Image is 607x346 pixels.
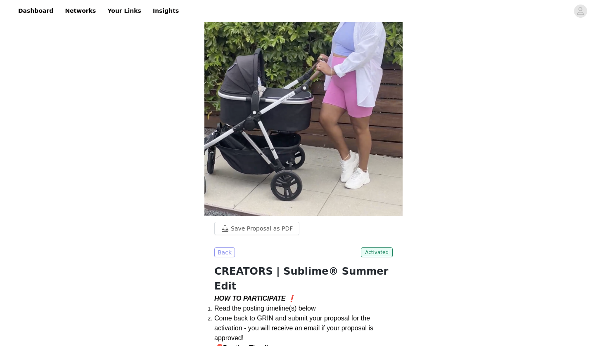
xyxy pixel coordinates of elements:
a: Dashboard [13,2,58,20]
span: Come back to GRIN and submit your proposal for the activation - you will receive an email if your... [214,315,373,341]
span: Read the posting timeline(s) below [214,305,315,312]
button: Save Proposal as PDF [214,222,299,235]
a: Networks [60,2,101,20]
h1: CREATORS | Sublime® Summer Edit [214,264,393,294]
span: HOW TO PARTICIPATE ❗ [214,295,296,302]
div: avatar [576,5,584,18]
a: Insights [148,2,184,20]
span: Activated [361,247,393,257]
a: Your Links [102,2,146,20]
button: Back [214,247,235,257]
